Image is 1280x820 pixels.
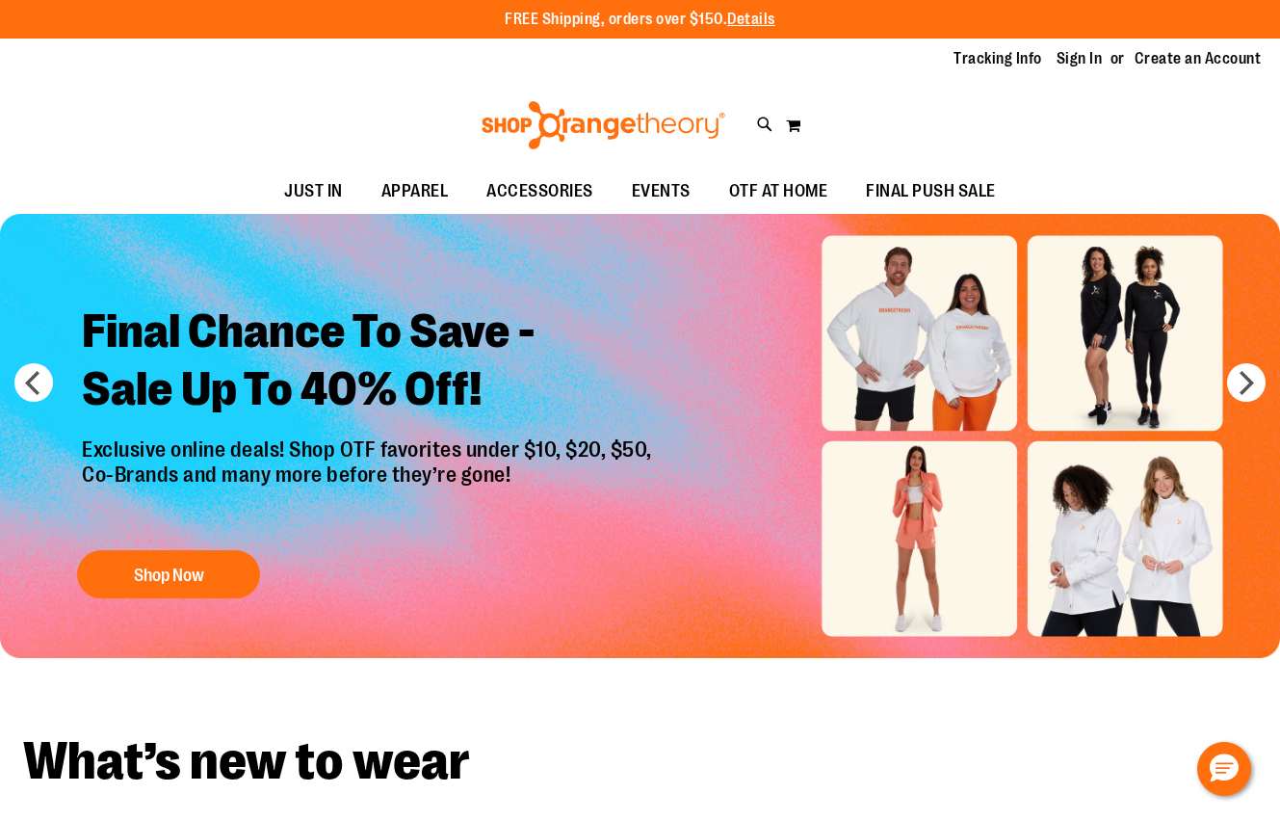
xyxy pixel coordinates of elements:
[67,288,671,437] h2: Final Chance To Save - Sale Up To 40% Off!
[14,363,53,402] button: prev
[613,170,710,214] a: EVENTS
[467,170,613,214] a: ACCESSORIES
[67,288,671,609] a: Final Chance To Save -Sale Up To 40% Off! Exclusive online deals! Shop OTF favorites under $10, $...
[729,170,828,213] span: OTF AT HOME
[866,170,996,213] span: FINAL PUSH SALE
[1197,742,1251,796] button: Hello, have a question? Let’s chat.
[486,170,593,213] span: ACCESSORIES
[847,170,1015,214] a: FINAL PUSH SALE
[67,437,671,532] p: Exclusive online deals! Shop OTF favorites under $10, $20, $50, Co-Brands and many more before th...
[381,170,449,213] span: APPAREL
[284,170,343,213] span: JUST IN
[1057,48,1103,69] a: Sign In
[505,9,775,31] p: FREE Shipping, orders over $150.
[23,735,1257,788] h2: What’s new to wear
[362,170,468,214] a: APPAREL
[1227,363,1266,402] button: next
[632,170,691,213] span: EVENTS
[710,170,848,214] a: OTF AT HOME
[77,550,260,598] button: Shop Now
[265,170,362,214] a: JUST IN
[479,101,728,149] img: Shop Orangetheory
[1135,48,1262,69] a: Create an Account
[953,48,1042,69] a: Tracking Info
[727,11,775,28] a: Details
